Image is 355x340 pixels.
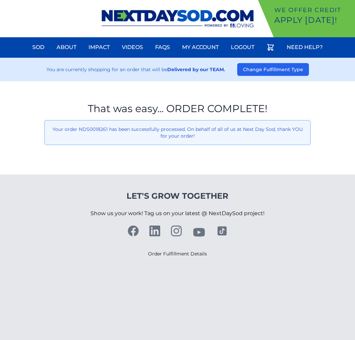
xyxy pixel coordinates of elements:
[274,5,352,15] p: We offer Credit
[28,39,48,55] a: Sod
[178,39,223,55] a: My Account
[227,39,258,55] a: Logout
[84,39,114,55] a: Impact
[118,39,147,55] a: Videos
[91,201,264,226] p: Show us your work! Tag us on your latest @ NextDaySod project!
[283,39,327,55] a: Need Help?
[151,39,174,55] a: FAQs
[237,63,309,76] button: Change Fulfillment Type
[148,251,207,257] a: Order Fulfillment Details
[52,39,80,55] a: About
[274,15,352,26] p: Apply [DATE]!
[91,191,264,201] h4: Let's Grow Together
[44,103,311,115] h1: That was easy... ORDER COMPLETE!
[167,66,225,72] strong: Delivered by our TEAM.
[50,126,305,139] p: Your order NDS0018261 has been successfully processed. On behalf of all of us at Next Day Sod, th...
